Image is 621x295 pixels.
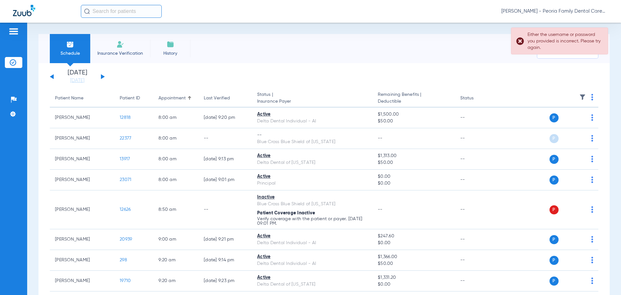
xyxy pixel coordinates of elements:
td: -- [455,271,499,291]
td: -- [455,128,499,149]
span: Insurance Verification [95,50,145,57]
div: Principal [257,180,367,187]
div: Either the username or password you provided is incorrect. Please try again. [528,31,602,51]
td: -- [199,190,252,229]
span: P [550,113,559,122]
td: [DATE] 9:01 PM [199,170,252,190]
div: Active [257,173,367,180]
span: P [550,176,559,185]
span: $247.60 [378,233,450,240]
img: Search Icon [84,8,90,14]
span: $0.00 [378,173,450,180]
div: Last Verified [204,95,230,102]
span: $50.00 [378,260,450,267]
div: -- [257,132,367,139]
div: Blue Cross Blue Shield of [US_STATE] [257,139,367,145]
th: Remaining Benefits | [373,89,455,108]
p: Verify coverage with the patient or payer. [DATE] 09:01 PM. [257,217,367,226]
img: group-dot-blue.svg [591,236,593,243]
span: $1,366.00 [378,254,450,260]
span: 12818 [120,115,131,120]
span: $1,313.00 [378,153,450,159]
td: 8:00 AM [153,128,199,149]
span: P [550,205,559,214]
td: [DATE] 9:21 PM [199,229,252,250]
img: filter.svg [579,94,586,100]
div: Active [257,233,367,240]
img: Schedule [66,40,74,48]
div: Patient ID [120,95,140,102]
span: 12626 [120,207,131,212]
div: Appointment [158,95,186,102]
span: -- [378,207,383,212]
td: 9:20 AM [153,250,199,271]
span: 13917 [120,157,130,161]
span: Patient Coverage Inactive [257,211,315,215]
span: Deductible [378,98,450,105]
td: -- [199,128,252,149]
th: Status [455,89,499,108]
span: $0.00 [378,240,450,246]
a: [DATE] [58,77,97,84]
td: 8:50 AM [153,190,199,229]
td: -- [455,170,499,190]
div: Active [257,153,367,159]
span: 20939 [120,237,132,242]
td: 8:00 AM [153,170,199,190]
img: History [167,40,174,48]
span: 298 [120,258,127,262]
span: 23071 [120,177,131,182]
td: [PERSON_NAME] [50,128,114,149]
td: [PERSON_NAME] [50,250,114,271]
span: P [550,155,559,164]
td: [PERSON_NAME] [50,108,114,128]
td: [PERSON_NAME] [50,229,114,250]
span: 19710 [120,278,131,283]
td: [DATE] 9:20 PM [199,108,252,128]
td: -- [455,108,499,128]
td: -- [455,229,499,250]
div: Last Verified [204,95,247,102]
span: Insurance Payer [257,98,367,105]
span: P [550,256,559,265]
td: 9:00 AM [153,229,199,250]
span: History [155,50,186,57]
td: [PERSON_NAME] [50,190,114,229]
span: -- [378,136,383,141]
span: 22377 [120,136,131,141]
img: group-dot-blue.svg [591,257,593,263]
span: P [550,235,559,244]
div: Active [257,254,367,260]
div: Patient Name [55,95,83,102]
span: $0.00 [378,281,450,288]
div: Blue Cross Blue Shield of [US_STATE] [257,201,367,208]
td: [PERSON_NAME] [50,271,114,291]
td: [DATE] 9:14 PM [199,250,252,271]
span: Schedule [55,50,85,57]
td: [DATE] 9:23 PM [199,271,252,291]
img: group-dot-blue.svg [591,206,593,213]
td: [PERSON_NAME] [50,170,114,190]
td: [PERSON_NAME] [50,149,114,170]
td: -- [455,190,499,229]
div: Delta Dental Individual - AI [257,118,367,125]
div: Patient Name [55,95,109,102]
div: Delta Dental of [US_STATE] [257,281,367,288]
span: $1,331.20 [378,274,450,281]
img: group-dot-blue.svg [591,278,593,284]
input: Search for patients [81,5,162,18]
img: hamburger-icon [8,28,19,35]
div: Patient ID [120,95,148,102]
td: -- [455,149,499,170]
td: [DATE] 9:13 PM [199,149,252,170]
img: group-dot-blue.svg [591,176,593,183]
span: [PERSON_NAME] - Peoria Family Dental Care [501,8,608,15]
span: $0.00 [378,180,450,187]
img: group-dot-blue.svg [591,114,593,121]
td: 9:20 AM [153,271,199,291]
span: P [550,134,559,143]
div: Active [257,274,367,281]
span: P [550,277,559,286]
th: Status | [252,89,373,108]
img: group-dot-blue.svg [591,156,593,162]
